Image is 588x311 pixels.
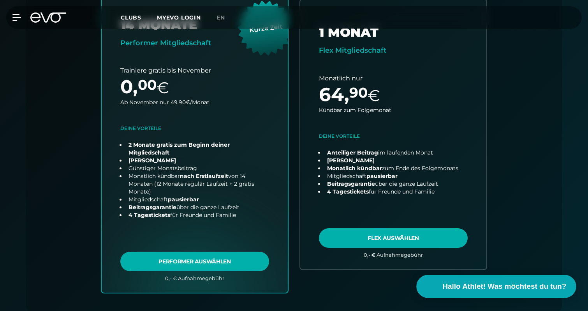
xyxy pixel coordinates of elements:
a: MYEVO LOGIN [157,14,201,21]
span: Clubs [121,14,141,21]
a: Clubs [121,14,157,21]
a: en [217,13,234,22]
button: Hallo Athlet! Was möchtest du tun? [417,275,576,298]
span: en [217,14,225,21]
span: Hallo Athlet! Was möchtest du tun? [443,281,567,292]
